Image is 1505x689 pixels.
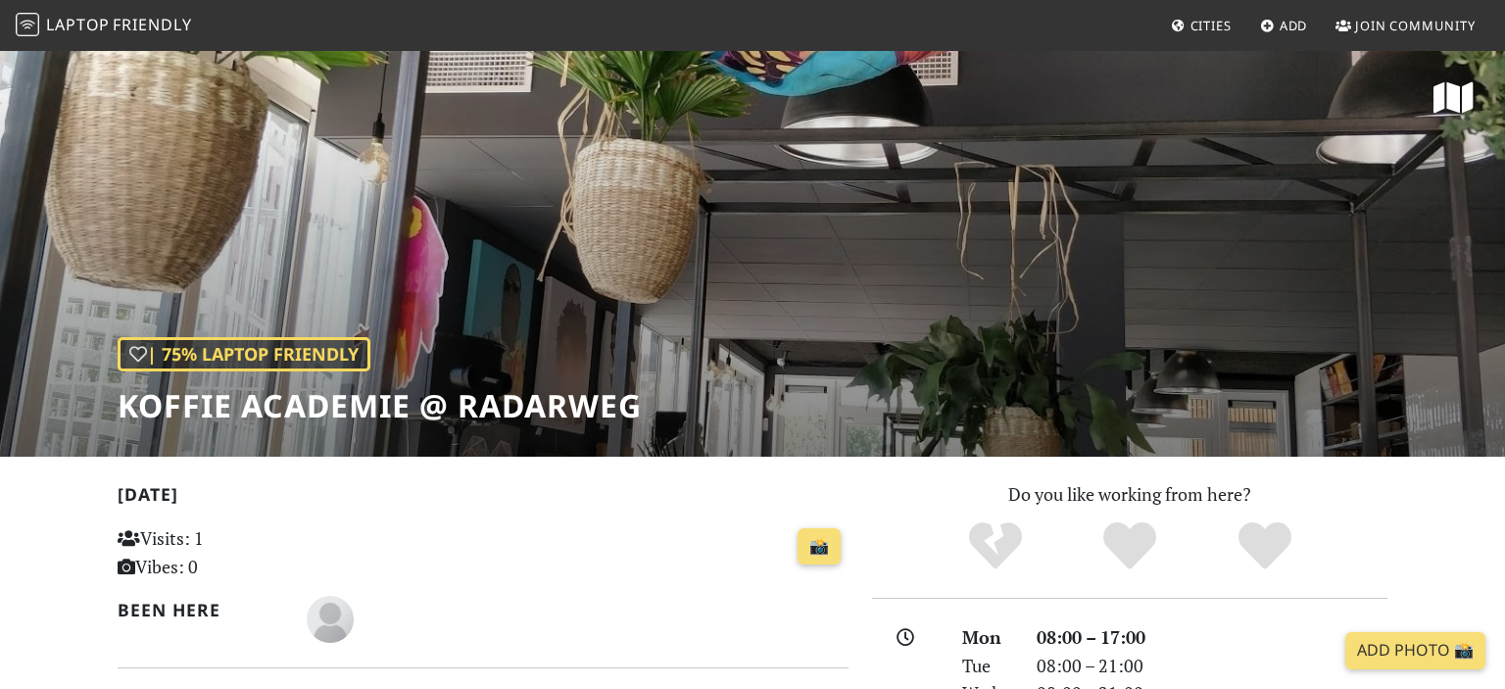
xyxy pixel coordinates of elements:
p: Do you like working from here? [872,480,1387,509]
span: Friendly [113,14,191,35]
a: LaptopFriendly LaptopFriendly [16,9,192,43]
a: 📸 [798,528,841,566]
a: Cities [1163,8,1239,43]
h1: Koffie Academie @ Radarweg [118,387,642,424]
div: | 75% Laptop Friendly [118,337,370,371]
img: LaptopFriendly [16,13,39,36]
p: Visits: 1 Vibes: 0 [118,524,346,581]
div: No [928,519,1063,573]
span: Cities [1190,17,1232,34]
div: 08:00 – 17:00 [1025,623,1399,652]
span: Join Community [1355,17,1476,34]
img: blank-535327c66bd565773addf3077783bbfce4b00ec00e9fd257753287c682c7fa38.png [307,596,354,643]
a: Add [1252,8,1316,43]
span: Add [1280,17,1308,34]
span: Anar Seyf [307,606,354,629]
div: Tue [950,652,1025,680]
div: Definitely! [1197,519,1333,573]
a: Join Community [1328,8,1483,43]
span: Laptop [46,14,110,35]
div: 08:00 – 21:00 [1025,652,1399,680]
h2: Been here [118,600,283,620]
div: Mon [950,623,1025,652]
div: Yes [1062,519,1197,573]
a: Add Photo 📸 [1345,632,1485,669]
h2: [DATE] [118,484,849,513]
